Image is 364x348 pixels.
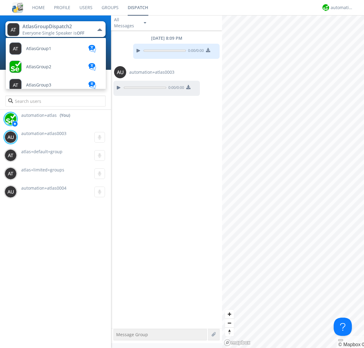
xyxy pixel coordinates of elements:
[5,96,105,106] input: Search users
[334,318,352,336] iframe: Toggle Customer Support
[88,45,97,52] img: translation-blue.svg
[22,30,91,36] div: Everyone ·
[21,167,64,173] span: atlas+limited+groups
[5,38,106,89] ul: AtlasGroupDispatch2Everyone·Single Speaker isOFF
[88,81,97,89] img: translation-blue.svg
[111,35,222,41] div: [DATE] 8:09 PM
[21,185,66,191] span: automation+atlas0004
[166,85,184,92] span: 0:00 / 0:00
[26,46,51,51] span: AtlasGroup1
[21,149,62,154] span: atlas+default+group
[5,113,17,125] img: d2d01cd9b4174d08988066c6d424eccd
[12,2,23,13] img: cddb5a64eb264b2086981ab96f4c1ba7
[5,167,17,180] img: 373638.png
[206,48,210,52] img: download media button
[7,23,19,36] img: 373638.png
[26,65,51,69] span: AtlasGroup2
[225,327,234,336] button: Reset bearing to north
[338,342,360,347] a: Mapbox
[21,112,57,118] span: automation+atlas
[114,17,138,29] div: All Messages
[322,4,329,11] img: d2d01cd9b4174d08988066c6d424eccd
[225,319,234,327] button: Zoom out
[331,5,353,11] div: automation+atlas
[338,339,343,341] button: Toggle attribution
[77,30,84,36] span: OFF
[225,310,234,319] button: Zoom in
[186,85,190,89] img: download media button
[26,83,51,87] span: AtlasGroup3
[225,328,234,336] span: Reset bearing to north
[5,186,17,198] img: 373638.png
[60,112,70,118] div: (You)
[22,23,91,30] div: AtlasGroupDispatch2
[21,130,66,136] span: automation+atlas0003
[225,319,234,327] span: Zoom out
[5,149,17,161] img: 373638.png
[114,66,126,78] img: 373638.png
[144,22,146,24] img: caret-down-sm.svg
[186,48,204,55] span: 0:00 / 0:00
[5,131,17,143] img: 373638.png
[42,30,84,36] span: Single Speaker is
[129,69,174,75] span: automation+atlas0003
[5,21,105,37] button: AtlasGroupDispatch2Everyone·Single Speaker isOFF
[224,339,251,346] a: Mapbox logo
[88,63,97,71] img: translation-blue.svg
